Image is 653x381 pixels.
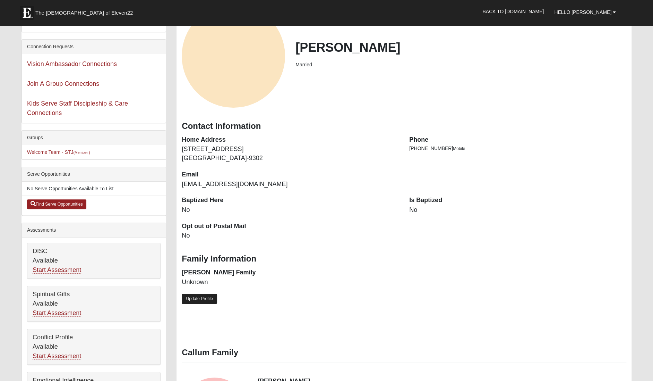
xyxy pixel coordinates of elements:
a: Join A Group Connections [27,80,99,87]
h2: [PERSON_NAME] [295,40,626,55]
div: Assessments [22,223,166,238]
a: Child Pages (Alt+L) [585,369,599,379]
a: The [DEMOGRAPHIC_DATA] of Eleven22 [16,2,155,20]
dd: [EMAIL_ADDRESS][DOMAIN_NAME] [182,180,399,189]
a: Restore [PERSON_NAME] [PERSON_NAME] [165,372,258,377]
span: The [DEMOGRAPHIC_DATA] of Eleven22 [35,9,133,16]
div: Groups [22,131,166,145]
div: DISC Available [27,243,160,279]
div: Connection Requests [22,40,166,54]
span: ViewState Size: 44 KB [57,373,102,379]
a: Back to [DOMAIN_NAME] [477,3,549,20]
h3: Callum Family [182,348,626,358]
dt: Phone [409,135,626,144]
dt: [PERSON_NAME] Family [182,268,399,277]
li: [PHONE_NUMBER] [409,145,626,152]
a: Web cache enabled [153,372,157,379]
a: Kids Serve Staff Discipleship & Care Connections [27,100,128,116]
dd: [STREET_ADDRESS] [GEOGRAPHIC_DATA]-9302 [182,145,399,163]
a: Add Short Link [624,369,636,379]
img: Eleven22 logo [20,6,34,20]
dd: No [182,206,399,215]
span: Mobile [453,146,465,151]
dt: Home Address [182,135,399,144]
li: Married [295,61,626,68]
li: No Serve Opportunities Available To List [22,182,166,196]
h3: Family Information [182,254,626,264]
a: Find Serve Opportunities [27,199,86,209]
a: Page Properties (Alt+P) [573,369,585,379]
a: Start Assessment [33,266,81,274]
small: (Member ) [73,150,90,155]
a: Update Profile [182,294,217,304]
h3: Contact Information [182,121,626,131]
a: Hello [PERSON_NAME] [549,3,621,21]
a: Page Load Time: 1.27s [7,373,49,378]
dd: No [409,206,626,215]
a: Start Assessment [33,309,81,317]
dd: No [182,231,399,240]
dt: Baptized Here [182,196,399,205]
a: Vision Ambassador Connections [27,60,117,67]
a: View Fullsize Photo [182,4,285,108]
a: Page Security [611,369,624,379]
a: Start Assessment [33,353,81,360]
dd: Unknown [182,278,399,287]
a: Page Zones (Alt+Z) [599,369,611,379]
dt: Opt out of Postal Mail [182,222,399,231]
dt: Email [182,170,399,179]
div: Spiritual Gifts Available [27,286,160,322]
dt: Is Baptized [409,196,626,205]
a: Block Configuration (Alt-B) [560,369,573,379]
span: HTML Size: 139 KB [108,373,148,379]
a: Welcome Team - STJ(Member ) [27,149,90,155]
div: Conflict Profile Available [27,329,160,365]
a: Rock Information [636,369,648,379]
span: Hello [PERSON_NAME] [554,9,611,15]
div: Serve Opportunities [22,167,166,182]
